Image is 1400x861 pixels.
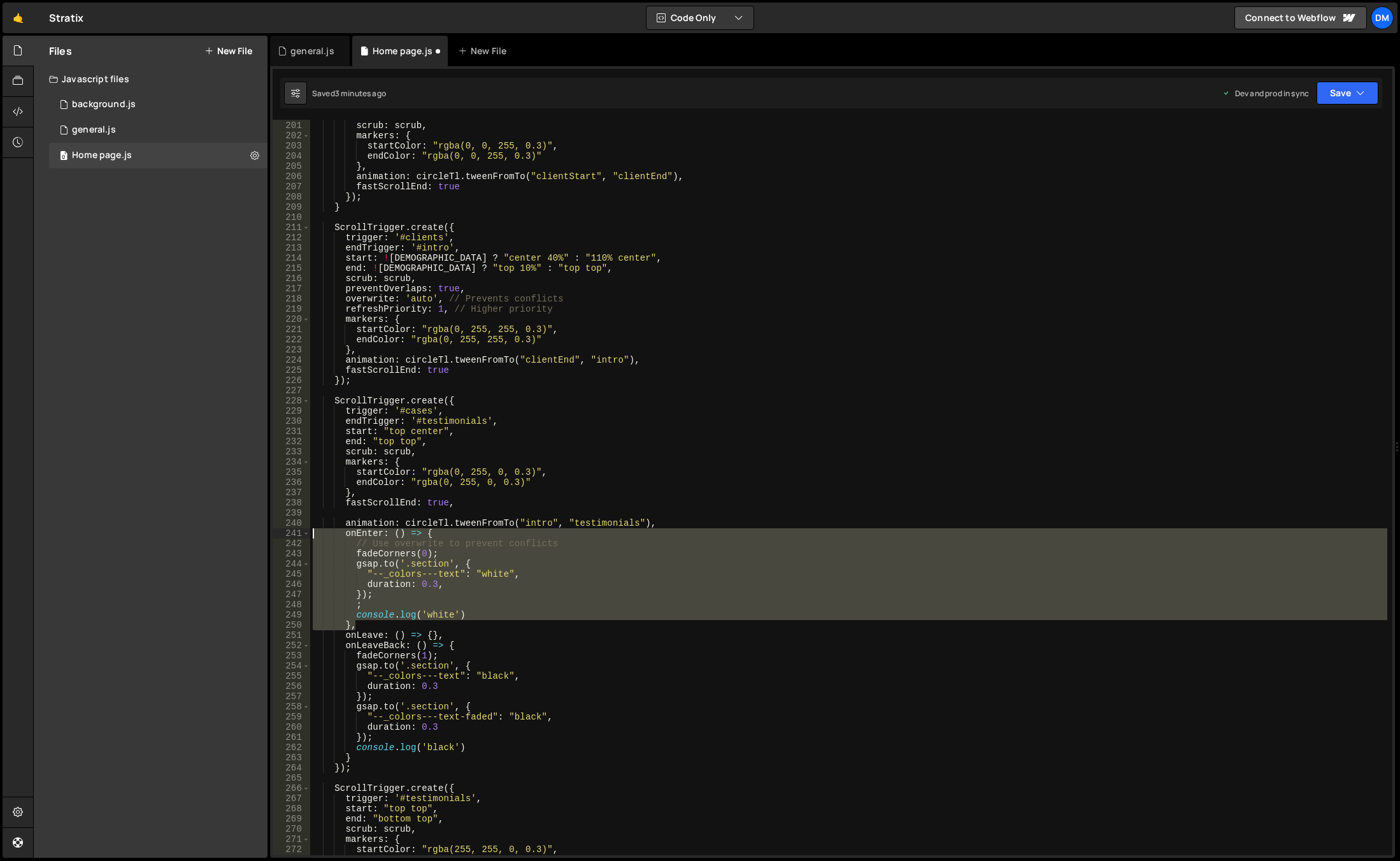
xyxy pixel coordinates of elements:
[273,161,310,171] div: 205
[3,3,34,33] a: 🤙
[1234,6,1367,29] a: Connect to Webflow
[273,498,310,508] div: 238
[273,804,310,814] div: 268
[273,171,310,182] div: 206
[273,182,310,192] div: 207
[273,355,310,365] div: 224
[273,131,310,141] div: 202
[72,150,132,161] div: Home page.js
[49,143,268,168] div: 16575/45977.js
[273,569,310,579] div: 245
[273,273,310,284] div: 216
[1222,88,1309,99] div: Dev and prod in sync
[335,88,386,99] div: 3 minutes ago
[273,559,310,569] div: 244
[273,457,310,467] div: 234
[273,773,310,783] div: 265
[273,233,310,243] div: 212
[273,824,310,834] div: 270
[273,742,310,753] div: 262
[273,661,310,671] div: 254
[273,783,310,793] div: 266
[273,712,310,722] div: 259
[273,600,310,610] div: 248
[273,243,310,253] div: 213
[72,124,116,136] div: general.js
[273,365,310,375] div: 225
[273,579,310,590] div: 246
[273,437,310,447] div: 232
[273,671,310,681] div: 255
[273,386,310,396] div: 227
[273,120,310,131] div: 201
[273,793,310,804] div: 267
[273,141,310,151] div: 203
[273,284,310,294] div: 217
[273,294,310,304] div: 218
[273,640,310,651] div: 252
[273,488,310,498] div: 237
[312,88,386,99] div: Saved
[273,681,310,691] div: 256
[49,117,268,143] div: 16575/45802.js
[273,335,310,345] div: 222
[273,222,310,233] div: 211
[273,722,310,732] div: 260
[273,192,310,202] div: 208
[646,6,754,29] button: Code Only
[273,304,310,314] div: 219
[273,263,310,273] div: 215
[273,651,310,661] div: 253
[72,99,136,110] div: background.js
[273,732,310,742] div: 261
[273,426,310,437] div: 231
[273,518,310,528] div: 240
[273,590,310,600] div: 247
[34,66,268,92] div: Javascript files
[273,539,310,549] div: 242
[273,763,310,773] div: 264
[273,396,310,406] div: 228
[273,610,310,620] div: 249
[273,253,310,263] div: 214
[273,324,310,335] div: 221
[273,702,310,712] div: 258
[273,834,310,844] div: 271
[273,477,310,488] div: 236
[458,45,511,57] div: New File
[49,92,268,117] div: 16575/45066.js
[273,549,310,559] div: 243
[273,691,310,702] div: 257
[204,46,252,56] button: New File
[1371,6,1394,29] a: Dm
[49,44,72,58] h2: Files
[273,345,310,355] div: 223
[290,45,334,57] div: general.js
[273,814,310,824] div: 269
[1317,82,1378,105] button: Save
[273,406,310,416] div: 229
[273,314,310,324] div: 220
[273,151,310,161] div: 204
[49,10,83,25] div: Stratix
[273,508,310,518] div: 239
[273,416,310,426] div: 230
[273,202,310,212] div: 209
[373,45,432,57] div: Home page.js
[273,528,310,539] div: 241
[60,152,68,162] span: 0
[273,630,310,640] div: 251
[273,212,310,222] div: 210
[273,467,310,477] div: 235
[273,447,310,457] div: 233
[273,844,310,855] div: 272
[273,753,310,763] div: 263
[273,375,310,386] div: 226
[273,620,310,630] div: 250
